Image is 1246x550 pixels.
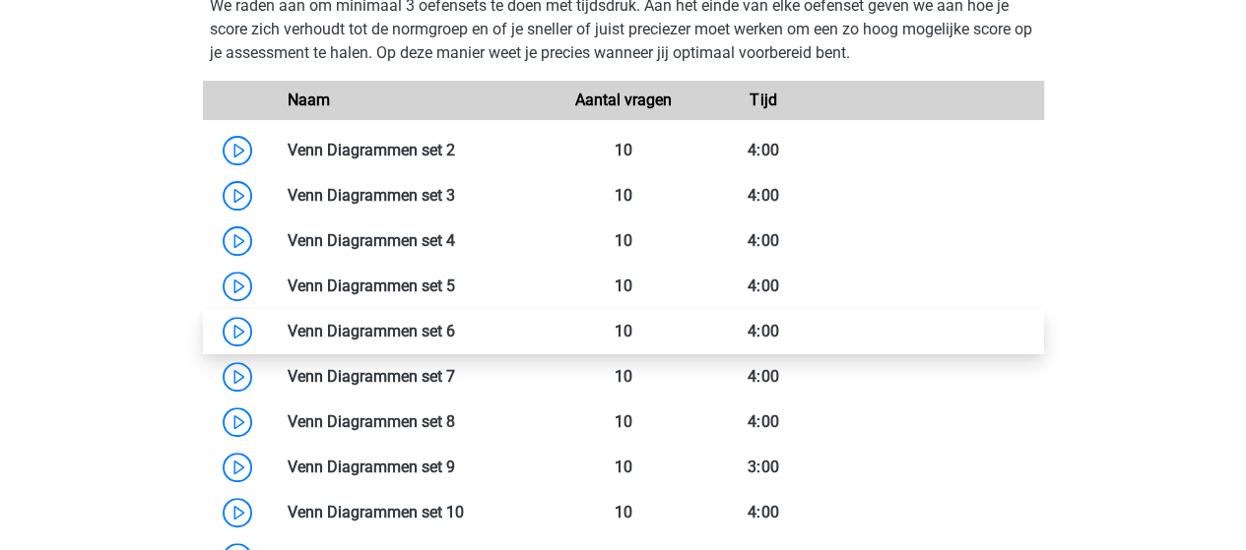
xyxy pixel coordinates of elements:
div: Naam [273,89,554,112]
div: Venn Diagrammen set 7 [273,365,554,389]
div: Venn Diagrammen set 6 [273,320,554,343]
div: Venn Diagrammen set 5 [273,275,554,298]
div: Venn Diagrammen set 2 [273,139,554,162]
div: Venn Diagrammen set 9 [273,456,554,479]
div: Venn Diagrammen set 8 [273,410,554,434]
div: Venn Diagrammen set 10 [273,501,554,524]
div: Venn Diagrammen set 3 [273,184,554,208]
div: Venn Diagrammen set 4 [273,229,554,253]
div: Aantal vragen [553,89,692,112]
div: Tijd [693,89,833,112]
